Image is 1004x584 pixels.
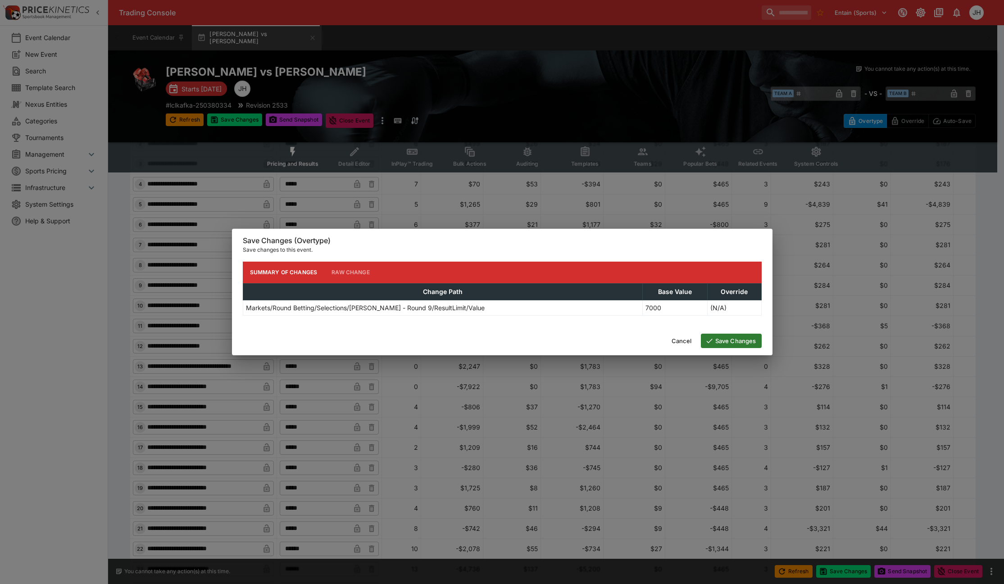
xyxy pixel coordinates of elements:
button: Raw Change [324,262,377,283]
p: Markets/Round Betting/Selections/[PERSON_NAME] - Round 9/ResultLimit/Value [246,303,485,312]
p: Save changes to this event. [243,245,762,254]
h6: Save Changes (Overtype) [243,236,762,245]
th: Override [708,283,761,300]
td: 7000 [643,300,708,315]
th: Change Path [243,283,643,300]
th: Base Value [643,283,708,300]
button: Cancel [666,334,697,348]
button: Save Changes [701,334,762,348]
td: (N/A) [708,300,761,315]
button: Summary of Changes [243,262,325,283]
